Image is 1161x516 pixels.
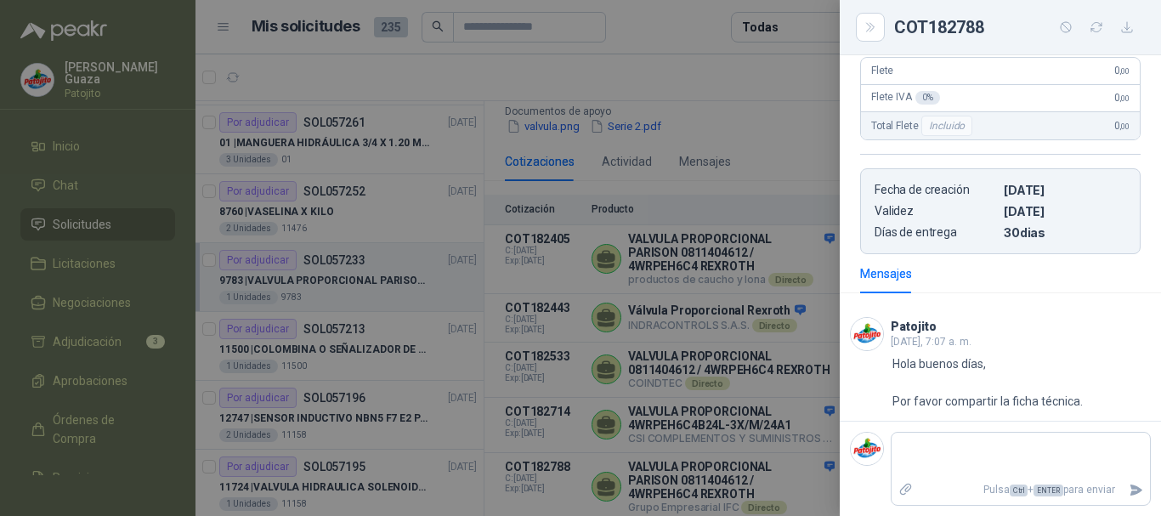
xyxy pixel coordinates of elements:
div: 0 % [915,91,940,105]
span: 0 [1114,120,1130,132]
p: [DATE] [1004,183,1126,197]
img: Company Logo [851,433,883,465]
label: Adjuntar archivos [892,475,920,505]
p: [DATE] [1004,204,1126,218]
p: Validez [875,204,997,218]
span: ENTER [1034,485,1063,496]
p: Hola buenos días, Por favor compartir la ficha técnica. [892,354,1083,411]
div: Incluido [921,116,972,136]
span: Total Flete [871,116,976,136]
button: Enviar [1122,475,1150,505]
span: ,00 [1119,66,1130,76]
p: Fecha de creación [875,183,997,197]
p: Pulsa + para enviar [920,475,1123,505]
span: ,00 [1119,94,1130,103]
div: COT182788 [894,14,1141,41]
h3: Patojito [891,322,937,332]
p: 30 dias [1004,225,1126,240]
span: 0 [1114,92,1130,104]
span: Flete [871,65,893,77]
span: ,00 [1119,122,1130,131]
div: Mensajes [860,264,912,283]
span: [DATE], 7:07 a. m. [891,336,971,348]
img: Company Logo [851,318,883,350]
button: Close [860,17,881,37]
p: Días de entrega [875,225,997,240]
span: 0 [1114,65,1130,77]
span: Ctrl [1010,485,1028,496]
span: Flete IVA [871,91,940,105]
